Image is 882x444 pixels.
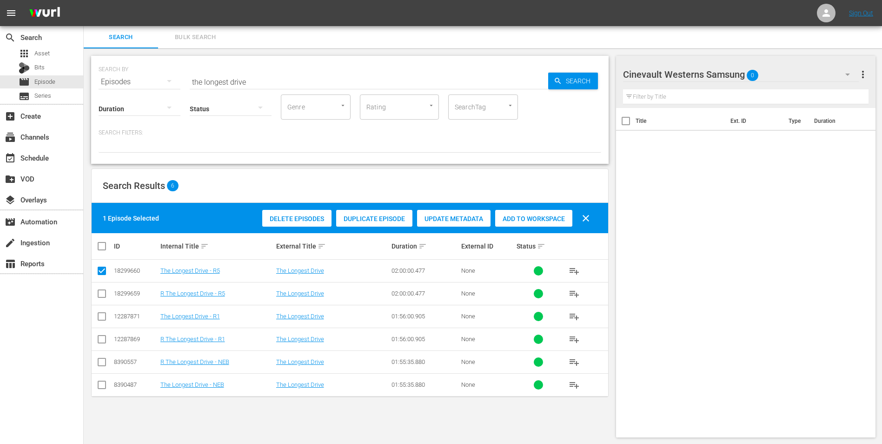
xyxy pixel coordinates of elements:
[336,210,412,227] button: Duplicate Episode
[160,290,225,297] a: R The Longest Drive - R5
[563,260,585,282] button: playlist_add
[783,108,809,134] th: Type
[857,69,869,80] span: more_vert
[427,101,436,110] button: Open
[34,63,45,72] span: Bits
[417,210,491,227] button: Update Metadata
[160,241,273,252] div: Internal Title
[563,283,585,305] button: playlist_add
[114,242,158,250] div: ID
[19,48,30,59] span: Asset
[160,336,225,343] a: R The Longest Drive - R1
[89,32,153,43] span: Search
[569,265,580,276] span: playlist_add
[5,132,16,143] span: Channels
[19,91,30,102] span: Series
[114,267,158,274] div: 18299660
[391,313,458,320] div: 01:56:00.905
[563,351,585,373] button: playlist_add
[461,358,514,365] div: None
[160,267,220,274] a: The Longest Drive - R5
[569,357,580,368] span: playlist_add
[391,290,458,297] div: 02:00:00.477
[563,374,585,396] button: playlist_add
[318,242,326,250] span: sort
[461,381,514,388] div: None
[6,7,17,19] span: menu
[5,111,16,122] span: Create
[103,180,165,191] span: Search Results
[495,215,572,222] span: Add to Workspace
[276,290,324,297] a: The Longest Drive
[506,101,515,110] button: Open
[19,62,30,74] div: Bits
[114,336,158,343] div: 12287869
[99,69,180,95] div: Episodes
[548,73,598,89] button: Search
[338,101,347,110] button: Open
[517,241,560,252] div: Status
[160,358,229,365] a: R The Longest Drive - NEB
[19,76,30,87] span: Episode
[5,153,16,164] span: Schedule
[461,336,514,343] div: None
[636,108,725,134] th: Title
[563,305,585,328] button: playlist_add
[623,61,859,87] div: Cinevault Westerns Samsung
[580,213,591,224] span: clear
[725,108,783,134] th: Ext. ID
[391,241,458,252] div: Duration
[563,328,585,350] button: playlist_add
[809,108,864,134] th: Duration
[262,210,332,227] button: Delete Episodes
[34,91,51,101] span: Series
[276,336,324,343] a: The Longest Drive
[391,358,458,365] div: 01:55:35.880
[34,49,50,58] span: Asset
[99,129,601,137] p: Search Filters:
[461,242,514,250] div: External ID
[114,381,158,388] div: 8390487
[5,237,16,249] span: Ingestion
[160,381,224,388] a: The Longest Drive - NEB
[200,242,209,250] span: sort
[5,216,16,228] span: Automation
[575,207,597,229] button: clear
[164,32,227,43] span: Bulk Search
[391,381,458,388] div: 01:55:35.880
[391,336,458,343] div: 01:56:00.905
[114,313,158,320] div: 12287871
[103,214,159,223] div: 1 Episode Selected
[276,241,389,252] div: External Title
[276,358,324,365] a: The Longest Drive
[276,313,324,320] a: The Longest Drive
[418,242,427,250] span: sort
[262,215,332,222] span: Delete Episodes
[5,174,16,185] span: VOD
[849,9,873,17] a: Sign Out
[114,290,158,297] div: 18299659
[160,313,220,320] a: The Longest Drive - R1
[5,32,16,43] span: search
[461,313,514,320] div: None
[569,334,580,345] span: playlist_add
[276,267,324,274] a: The Longest Drive
[569,288,580,299] span: playlist_add
[747,66,758,85] span: 0
[857,63,869,86] button: more_vert
[495,210,572,227] button: Add to Workspace
[22,2,67,24] img: ans4CAIJ8jUAAAAAAAAAAAAAAAAAAAAAAAAgQb4GAAAAAAAAAAAAAAAAAAAAAAAAJMjXAAAAAAAAAAAAAAAAAAAAAAAAgAT5G...
[34,77,55,87] span: Episode
[562,73,598,89] span: Search
[114,358,158,365] div: 8390557
[537,242,545,250] span: sort
[336,215,412,222] span: Duplicate Episode
[167,180,179,191] span: 6
[461,290,514,297] div: None
[391,267,458,274] div: 02:00:00.477
[569,311,580,322] span: playlist_add
[5,195,16,206] span: Overlays
[5,258,16,269] span: Reports
[276,381,324,388] a: The Longest Drive
[417,215,491,222] span: Update Metadata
